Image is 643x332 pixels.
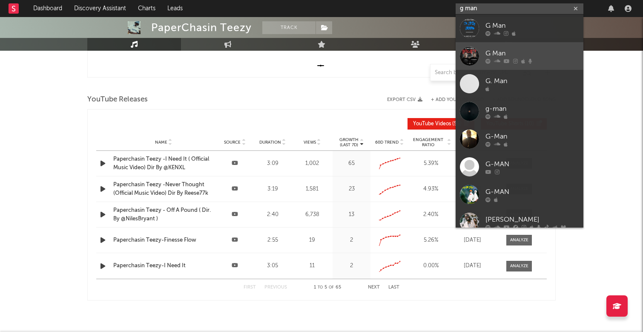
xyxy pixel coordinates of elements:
[485,20,579,31] div: G Man
[410,211,451,219] div: 2.40 %
[455,211,489,219] div: [DATE]
[368,285,380,290] button: Next
[335,159,368,168] div: 65
[113,155,214,172] a: Paperchasin Teezy -I Need It ( Official Music Video) Dir By @KENXL
[410,262,451,270] div: 0.00 %
[410,137,446,147] span: Engagement Ratio
[339,142,359,147] p: (Last 7d)
[304,140,316,145] span: Views
[113,181,214,197] a: Paperchasin Teezy -Never Thought (Official Music Video) Dir By Reese77k
[455,185,489,193] div: [DATE]
[113,206,214,223] a: Paperchasin Teezy - Off A Pound ( Dir. By @NilesBryant )
[455,236,489,245] div: [DATE]
[113,236,214,245] a: Paperchasin Teezy-Finesse Flow
[335,236,368,245] div: 2
[256,262,290,270] div: 3:05
[413,121,451,127] span: YouTube Videos
[485,159,579,169] div: G-MAN
[485,48,579,58] div: G Man
[244,285,256,290] button: First
[224,140,241,145] span: Source
[335,262,368,270] div: 2
[294,185,331,193] div: 1,581
[413,121,462,127] span: ( 55 )
[335,185,368,193] div: 23
[375,140,399,145] span: 60D Trend
[318,286,323,289] span: to
[294,211,331,219] div: 6,738
[339,137,359,142] p: Growth
[410,159,451,168] div: 5.39 %
[456,153,583,181] a: G-MAN
[456,14,583,42] a: G Man
[422,98,484,102] div: + Add YouTube Video
[410,185,451,193] div: 4.93 %
[431,69,520,76] input: Search by song name or URL
[485,187,579,197] div: G-MAN
[456,181,583,208] a: G-MAN
[256,185,290,193] div: 3:19
[485,76,579,86] div: G. Man
[259,140,281,145] span: Duration
[485,104,579,114] div: g-man
[455,159,489,168] div: [DATE]
[456,208,583,236] a: [PERSON_NAME]
[256,159,290,168] div: 3:09
[87,95,148,105] span: YouTube Releases
[294,262,331,270] div: 11
[456,70,583,98] a: G. Man
[456,3,583,14] input: Search for artists
[456,42,583,70] a: G Man
[155,140,167,145] span: Name
[113,262,214,270] a: Paperchasin Teezy-I Need It
[455,262,489,270] div: [DATE]
[388,285,399,290] button: Last
[410,236,451,245] div: 5.26 %
[262,21,316,34] button: Track
[264,285,287,290] button: Previous
[335,211,368,219] div: 13
[456,125,583,153] a: G-Man
[256,236,290,245] div: 2:55
[256,211,290,219] div: 2:40
[304,283,351,293] div: 1 5 65
[329,286,334,289] span: of
[456,98,583,125] a: g-man
[485,131,579,141] div: G-Man
[485,214,579,225] div: [PERSON_NAME]
[387,97,422,102] button: Export CSV
[151,21,252,34] div: PaperChasin Teezy
[408,118,474,130] button: YouTube Videos(55)
[294,159,331,168] div: 1,002
[294,236,331,245] div: 19
[431,98,484,102] button: + Add YouTube Video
